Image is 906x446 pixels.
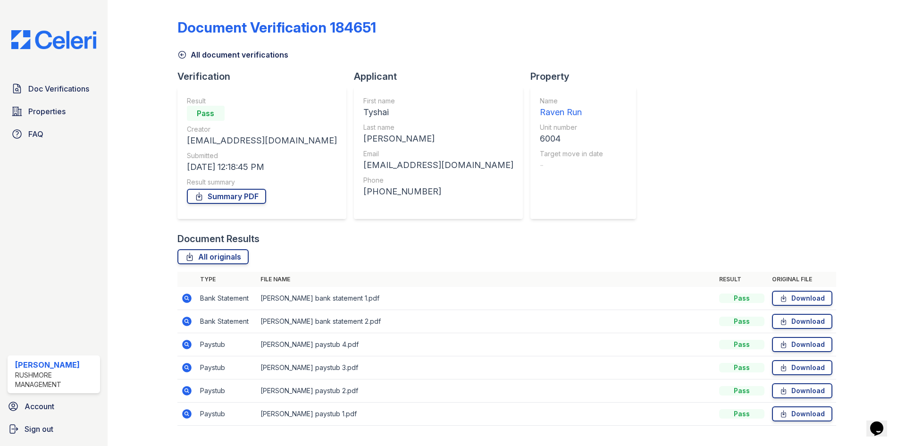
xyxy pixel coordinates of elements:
[196,356,257,379] td: Paystub
[540,123,603,132] div: Unit number
[187,125,337,134] div: Creator
[8,102,100,121] a: Properties
[772,383,832,398] a: Download
[363,106,513,119] div: Tyshai
[187,151,337,160] div: Submitted
[187,96,337,106] div: Result
[177,249,249,264] a: All originals
[363,132,513,145] div: [PERSON_NAME]
[257,272,715,287] th: File name
[540,106,603,119] div: Raven Run
[719,294,764,303] div: Pass
[719,363,764,372] div: Pass
[540,132,603,145] div: 6004
[257,356,715,379] td: [PERSON_NAME] paystub 3.pdf
[715,272,768,287] th: Result
[540,149,603,159] div: Target move in date
[772,337,832,352] a: Download
[354,70,530,83] div: Applicant
[25,401,54,412] span: Account
[768,272,836,287] th: Original file
[540,159,603,172] div: -
[866,408,897,437] iframe: chat widget
[28,128,43,140] span: FAQ
[4,30,104,49] img: CE_Logo_Blue-a8612792a0a2168367f1c8372b55b34899dd931a85d93a1a3d3e32e68fde9ad4.png
[196,310,257,333] td: Bank Statement
[772,314,832,329] a: Download
[363,185,513,198] div: [PHONE_NUMBER]
[530,70,644,83] div: Property
[719,386,764,396] div: Pass
[28,106,66,117] span: Properties
[15,370,96,389] div: Rushmore Management
[363,159,513,172] div: [EMAIL_ADDRESS][DOMAIN_NAME]
[187,160,337,174] div: [DATE] 12:18:45 PM
[719,409,764,419] div: Pass
[719,317,764,326] div: Pass
[8,79,100,98] a: Doc Verifications
[719,340,764,349] div: Pass
[196,333,257,356] td: Paystub
[257,379,715,403] td: [PERSON_NAME] paystub 2.pdf
[363,123,513,132] div: Last name
[540,96,603,106] div: Name
[4,420,104,438] a: Sign out
[177,19,376,36] div: Document Verification 184651
[177,232,260,245] div: Document Results
[772,291,832,306] a: Download
[187,134,337,147] div: [EMAIL_ADDRESS][DOMAIN_NAME]
[177,49,288,60] a: All document verifications
[363,96,513,106] div: First name
[28,83,89,94] span: Doc Verifications
[540,96,603,119] a: Name Raven Run
[257,287,715,310] td: [PERSON_NAME] bank statement 1.pdf
[187,106,225,121] div: Pass
[772,360,832,375] a: Download
[196,287,257,310] td: Bank Statement
[25,423,53,435] span: Sign out
[196,379,257,403] td: Paystub
[8,125,100,143] a: FAQ
[257,403,715,426] td: [PERSON_NAME] paystub 1.pdf
[257,310,715,333] td: [PERSON_NAME] bank statement 2.pdf
[363,176,513,185] div: Phone
[772,406,832,421] a: Download
[363,149,513,159] div: Email
[196,272,257,287] th: Type
[257,333,715,356] td: [PERSON_NAME] paystub 4.pdf
[187,177,337,187] div: Result summary
[177,70,354,83] div: Verification
[4,397,104,416] a: Account
[15,359,96,370] div: [PERSON_NAME]
[196,403,257,426] td: Paystub
[187,189,266,204] a: Summary PDF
